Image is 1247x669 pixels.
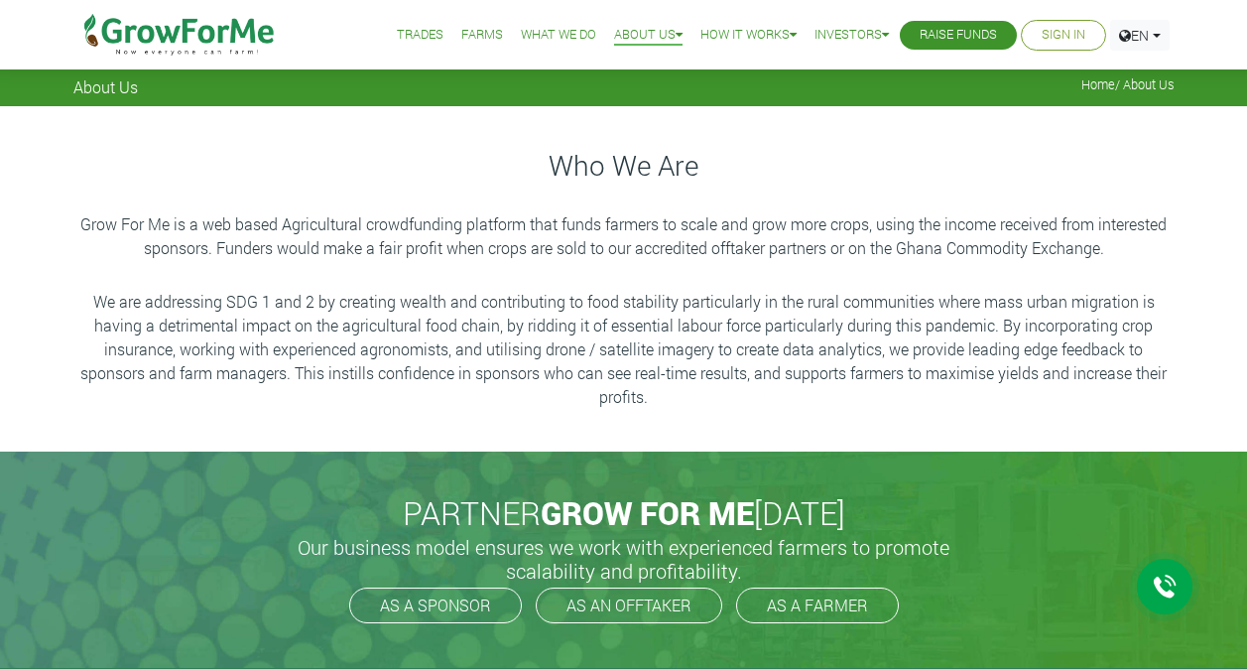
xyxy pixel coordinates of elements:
a: EN [1110,20,1170,51]
p: We are addressing SDG 1 and 2 by creating wealth and contributing to food stability particularly ... [76,290,1172,409]
span: About Us [73,77,138,96]
a: How it Works [700,25,797,46]
span: / About Us [1081,77,1175,92]
a: Farms [461,25,503,46]
a: Investors [814,25,889,46]
span: GROW FOR ME [541,491,754,534]
a: Sign In [1042,25,1085,46]
a: AS AN OFFTAKER [536,588,722,623]
h2: PARTNER [DATE] [81,494,1167,532]
a: Home [1081,76,1115,92]
h5: Our business model ensures we work with experienced farmers to promote scalability and profitabil... [277,535,971,583]
a: AS A FARMER [736,588,899,623]
a: About Us [614,25,683,46]
a: Raise Funds [920,25,997,46]
a: What We Do [521,25,596,46]
a: AS A SPONSOR [349,588,522,623]
h3: Who We Are [76,149,1172,183]
p: Grow For Me is a web based Agricultural crowdfunding platform that funds farmers to scale and gro... [76,212,1172,260]
a: Trades [397,25,443,46]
